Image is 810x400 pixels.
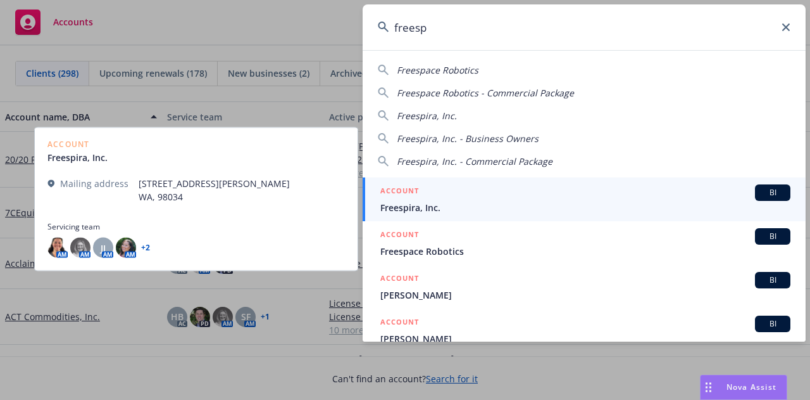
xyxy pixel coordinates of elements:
button: Nova Assist [700,375,787,400]
h5: ACCOUNT [380,272,419,287]
span: Freespace Robotics - Commercial Package [397,87,574,99]
span: BI [760,318,785,330]
a: ACCOUNTBI[PERSON_NAME] [363,265,806,309]
span: BI [760,187,785,198]
div: Drag to move [701,375,716,399]
h5: ACCOUNT [380,316,419,331]
h5: ACCOUNT [380,228,419,243]
a: ACCOUNTBIFreespace Robotics [363,221,806,265]
span: [PERSON_NAME] [380,332,790,345]
a: ACCOUNTBIFreespira, Inc. [363,177,806,221]
span: Freespira, Inc. [397,110,457,122]
span: Freespira, Inc. - Commercial Package [397,155,552,167]
input: Search... [363,4,806,50]
h5: ACCOUNT [380,184,419,200]
span: [PERSON_NAME] [380,288,790,302]
span: BI [760,231,785,242]
span: Freespace Robotics [397,64,478,76]
span: Freespace Robotics [380,245,790,258]
span: BI [760,274,785,286]
span: Nova Assist [726,382,776,392]
span: Freespira, Inc. - Business Owners [397,132,539,145]
span: Freespira, Inc. [380,201,790,214]
a: ACCOUNTBI[PERSON_NAME] [363,309,806,366]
